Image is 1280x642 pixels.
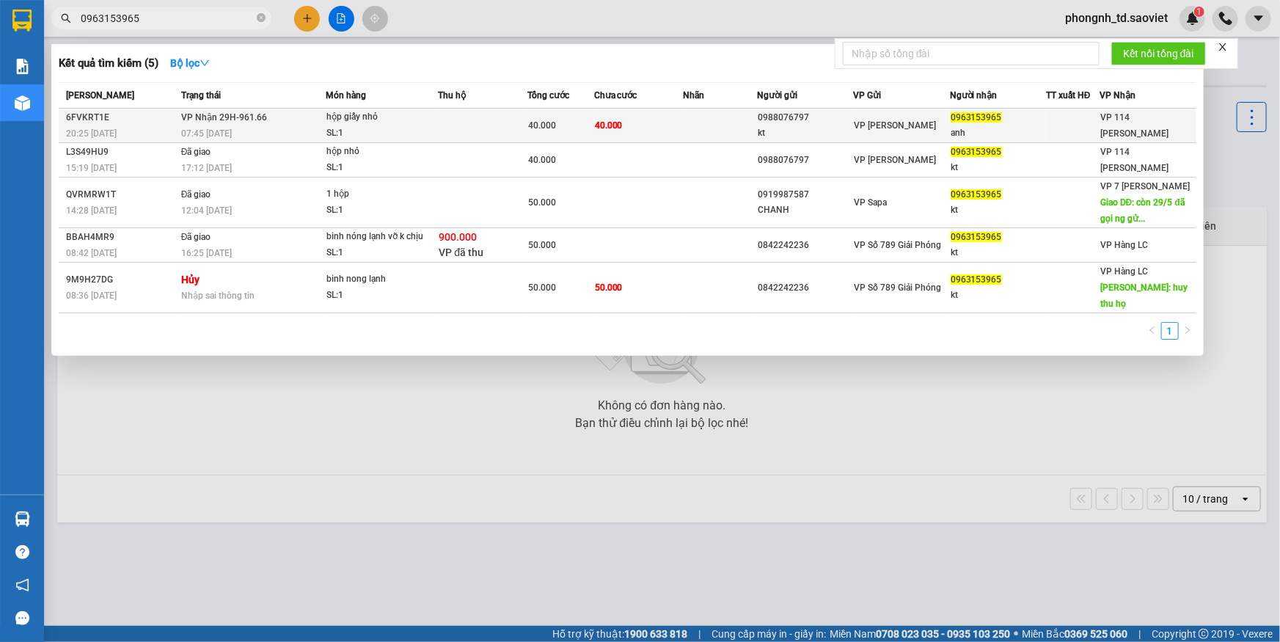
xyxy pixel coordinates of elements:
[854,282,941,293] span: VP Số 789 Giải Phóng
[66,163,117,173] span: 15:19 [DATE]
[326,125,436,142] div: SL: 1
[951,203,1045,218] div: kt
[528,120,556,131] span: 40.000
[1123,45,1194,62] span: Kết nối tổng đài
[594,90,637,101] span: Chưa cước
[1183,326,1192,335] span: right
[15,611,29,625] span: message
[1218,42,1228,52] span: close
[326,186,436,203] div: 1 hộp
[951,274,1002,285] span: 0963153965
[200,58,210,68] span: down
[257,12,266,26] span: close-circle
[1148,326,1157,335] span: left
[66,230,177,245] div: BBAH4MR9
[439,247,483,258] span: VP đã thu
[15,59,30,74] img: solution-icon
[181,112,267,123] span: VP Nhận 29H-961.66
[528,282,556,293] span: 50.000
[66,205,117,216] span: 14:28 [DATE]
[758,187,852,203] div: 0919987587
[1179,322,1196,340] button: right
[528,240,556,250] span: 50.000
[1100,90,1135,101] span: VP Nhận
[66,187,177,203] div: QVRMRW1T
[758,203,852,218] div: CHANH
[854,155,936,165] span: VP [PERSON_NAME]
[951,288,1045,303] div: kt
[951,112,1002,123] span: 0963153965
[528,197,556,208] span: 50.000
[1111,42,1206,65] button: Kết nối tổng đài
[326,144,436,160] div: hộp nhỏ
[1100,282,1188,309] span: [PERSON_NAME]: huy thu họ
[15,578,29,592] span: notification
[15,95,30,111] img: warehouse-icon
[181,205,232,216] span: 12:04 [DATE]
[66,110,177,125] div: 6FVKRT1E
[595,282,623,293] span: 50.000
[951,147,1002,157] span: 0963153965
[1046,90,1091,101] span: TT xuất HĐ
[61,13,71,23] span: search
[158,51,222,75] button: Bộ lọcdown
[951,160,1045,175] div: kt
[181,274,200,285] strong: Hủy
[15,511,30,527] img: warehouse-icon
[1161,322,1179,340] li: 1
[181,291,255,301] span: Nhập sai thông tin
[951,245,1045,260] div: kt
[595,120,623,131] span: 40.000
[1100,147,1169,173] span: VP 114 [PERSON_NAME]
[951,232,1002,242] span: 0963153965
[66,145,177,160] div: L3S49HU9
[59,56,158,71] h3: Kết quả tìm kiếm ( 5 )
[951,125,1045,141] div: anh
[181,90,221,101] span: Trạng thái
[843,42,1100,65] input: Nhập số tổng đài
[527,90,569,101] span: Tổng cước
[1100,266,1148,277] span: VP Hàng LC
[1100,240,1148,250] span: VP Hàng LC
[1144,322,1161,340] li: Previous Page
[12,10,32,32] img: logo-vxr
[15,545,29,559] span: question-circle
[853,90,881,101] span: VP Gửi
[758,153,852,168] div: 0988076797
[326,288,436,304] div: SL: 1
[854,197,887,208] span: VP Sapa
[758,110,852,125] div: 0988076797
[854,120,936,131] span: VP [PERSON_NAME]
[257,13,266,22] span: close-circle
[1100,197,1185,224] span: Giao DĐ: còn 29/5 đã gọi ng gử...
[170,57,210,69] strong: Bộ lọc
[438,90,466,101] span: Thu hộ
[1144,322,1161,340] button: left
[439,231,477,243] span: 900.000
[950,90,998,101] span: Người nhận
[326,160,436,176] div: SL: 1
[1100,112,1169,139] span: VP 114 [PERSON_NAME]
[181,232,211,242] span: Đã giao
[326,245,436,261] div: SL: 1
[528,155,556,165] span: 40.000
[1162,323,1178,339] a: 1
[181,128,232,139] span: 07:45 [DATE]
[326,229,436,245] div: binh nóng lạnh vỡ k chịu
[66,90,134,101] span: [PERSON_NAME]
[326,109,436,125] div: hộp giấy nhỏ
[951,189,1002,200] span: 0963153965
[326,203,436,219] div: SL: 1
[758,238,852,253] div: 0842242236
[1100,181,1190,191] span: VP 7 [PERSON_NAME]
[326,90,366,101] span: Món hàng
[758,280,852,296] div: 0842242236
[854,240,941,250] span: VP Số 789 Giải Phóng
[181,147,211,157] span: Đã giao
[1179,322,1196,340] li: Next Page
[757,90,797,101] span: Người gửi
[758,125,852,141] div: kt
[181,189,211,200] span: Đã giao
[181,248,232,258] span: 16:25 [DATE]
[81,10,254,26] input: Tìm tên, số ĐT hoặc mã đơn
